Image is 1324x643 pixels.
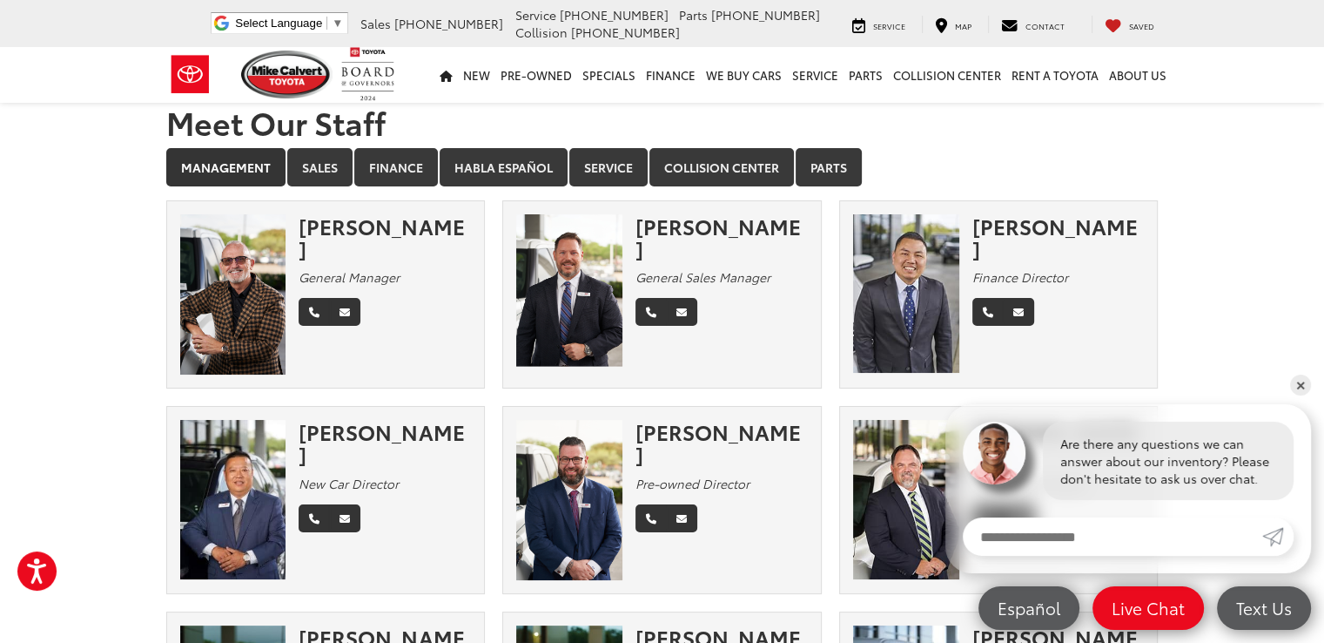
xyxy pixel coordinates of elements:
[839,16,918,33] a: Service
[458,47,495,103] a: New
[711,6,820,24] span: [PHONE_NUMBER]
[516,420,622,580] img: Wesley Worton
[166,105,1159,139] h1: Meet Our Staff
[299,504,330,532] a: Phone
[180,420,286,579] img: Ed Yi
[1262,518,1294,556] a: Submit
[1217,586,1311,630] a: Text Us
[972,268,1068,286] em: Finance Director
[635,504,667,532] a: Phone
[787,47,843,103] a: Service
[329,504,360,532] a: Email
[1003,298,1034,326] a: Email
[978,586,1079,630] a: Español
[635,268,770,286] em: General Sales Manager
[299,268,400,286] em: General Manager
[515,6,556,24] span: Service
[1227,597,1300,619] span: Text Us
[635,214,808,261] div: [PERSON_NAME]
[394,15,503,32] span: [PHONE_NUMBER]
[972,214,1145,261] div: [PERSON_NAME]
[922,16,985,33] a: Map
[166,148,1159,188] div: Department Tabs
[299,420,471,466] div: [PERSON_NAME]
[299,298,330,326] a: Phone
[166,148,286,186] a: Management
[515,24,568,41] span: Collision
[963,422,1025,484] img: Agent profile photo
[679,6,708,24] span: Parts
[569,148,648,186] a: Service
[796,148,862,186] a: Parts
[180,214,286,375] img: Mike Gorbet
[701,47,787,103] a: WE BUY CARS
[495,47,577,103] a: Pre-Owned
[666,298,697,326] a: Email
[332,17,343,30] span: ▼
[354,148,438,186] a: Finance
[1104,47,1172,103] a: About Us
[853,420,959,579] img: Chuck Baldridge
[635,298,667,326] a: Phone
[1103,597,1193,619] span: Live Chat
[241,51,333,98] img: Mike Calvert Toyota
[1043,422,1294,500] div: Are there any questions we can answer about our inventory? Please don't hesitate to ask us over c...
[963,518,1262,556] input: Enter your message
[360,15,391,32] span: Sales
[666,504,697,532] a: Email
[434,47,458,103] a: Home
[843,47,888,103] a: Parts
[158,46,223,103] img: Toyota
[988,16,1078,33] a: Contact
[641,47,701,103] a: Finance
[873,20,905,31] span: Service
[299,475,399,492] em: New Car Director
[287,148,353,186] a: Sales
[560,6,669,24] span: [PHONE_NUMBER]
[235,17,343,30] a: Select Language​
[635,420,808,466] div: [PERSON_NAME]
[1025,20,1065,31] span: Contact
[635,475,749,492] em: Pre-owned Director
[299,214,471,261] div: [PERSON_NAME]
[972,298,1004,326] a: Phone
[1092,586,1204,630] a: Live Chat
[989,597,1069,619] span: Español
[235,17,322,30] span: Select Language
[1006,47,1104,103] a: Rent a Toyota
[329,298,360,326] a: Email
[1092,16,1167,33] a: My Saved Vehicles
[440,148,568,186] a: Habla Español
[516,214,622,375] img: Ronny Haring
[649,148,794,186] a: Collision Center
[853,214,959,374] img: Adam Nguyen
[571,24,680,41] span: [PHONE_NUMBER]
[955,20,971,31] span: Map
[1129,20,1154,31] span: Saved
[888,47,1006,103] a: Collision Center
[577,47,641,103] a: Specials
